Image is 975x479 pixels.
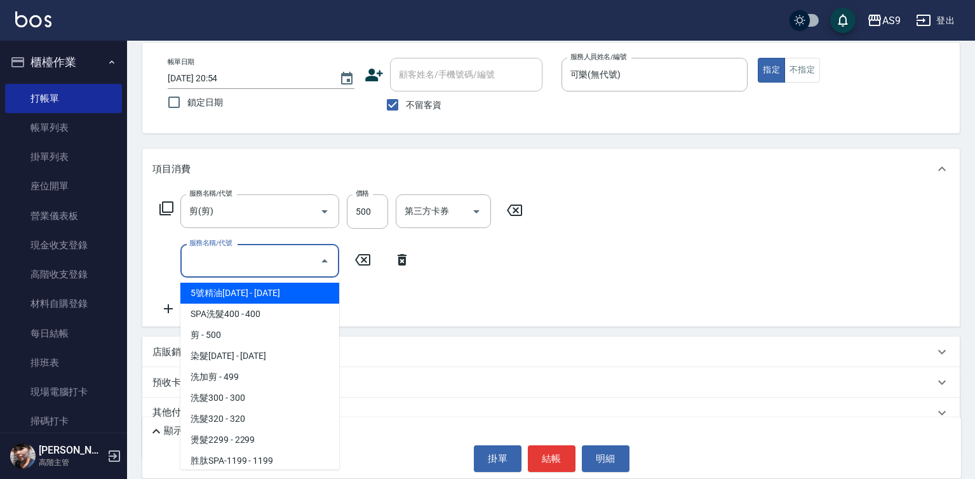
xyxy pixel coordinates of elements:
[180,325,339,346] span: 剪 - 500
[180,283,339,304] span: 5號精油[DATE] - [DATE]
[406,98,441,112] span: 不留客資
[911,9,960,32] button: 登出
[5,84,122,113] a: 打帳單
[5,289,122,318] a: 材料自購登錄
[180,408,339,429] span: 洗髮320 - 320
[5,172,122,201] a: 座位開單
[180,346,339,367] span: 染髮[DATE] - [DATE]
[5,46,122,79] button: 櫃檯作業
[466,201,487,222] button: Open
[474,445,521,472] button: 掛單
[784,58,820,83] button: 不指定
[152,163,191,176] p: 項目消費
[168,57,194,67] label: 帳單日期
[180,388,339,408] span: 洗髮300 - 300
[39,457,104,468] p: 高階主管
[332,64,362,94] button: Choose date, selected date is 2025-09-20
[582,445,629,472] button: 明細
[142,367,960,398] div: 預收卡販賣
[862,8,906,34] button: AS9
[5,319,122,348] a: 每日結帳
[180,304,339,325] span: SPA洗髮400 - 400
[5,231,122,260] a: 現金收支登錄
[830,8,856,33] button: save
[882,13,901,29] div: AS9
[189,238,232,248] label: 服務名稱/代號
[142,337,960,367] div: 店販銷售
[10,443,36,469] img: Person
[15,11,51,27] img: Logo
[180,367,339,388] span: 洗加剪 - 499
[314,201,335,222] button: Open
[187,96,223,109] span: 鎖定日期
[528,445,575,472] button: 結帳
[152,406,216,420] p: 其他付款方式
[5,260,122,289] a: 高階收支登錄
[180,450,339,471] span: 胜肽SPA-1199 - 1199
[39,444,104,457] h5: [PERSON_NAME]
[164,424,221,438] p: 顯示業績明細
[5,377,122,407] a: 現場電腦打卡
[142,398,960,428] div: 其他付款方式
[180,429,339,450] span: 燙髮2299 - 2299
[5,142,122,172] a: 掛單列表
[152,376,200,389] p: 預收卡販賣
[570,52,626,62] label: 服務人員姓名/編號
[5,407,122,436] a: 掃碼打卡
[5,201,122,231] a: 營業儀表板
[314,251,335,271] button: Close
[356,189,369,198] label: 價格
[5,113,122,142] a: 帳單列表
[189,189,232,198] label: 服務名稱/代號
[142,149,960,189] div: 項目消費
[152,346,191,359] p: 店販銷售
[5,348,122,377] a: 排班表
[758,58,785,83] button: 指定
[168,68,326,89] input: YYYY/MM/DD hh:mm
